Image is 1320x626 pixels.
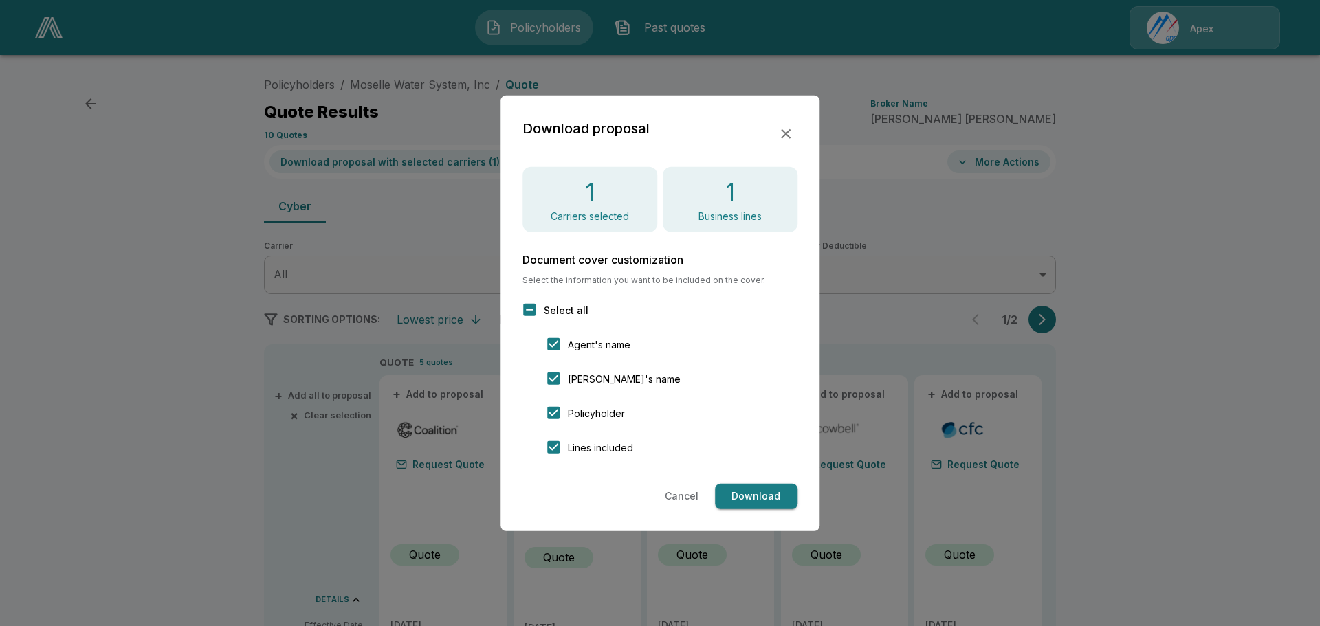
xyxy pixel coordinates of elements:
[585,177,595,206] h4: 1
[522,276,797,284] span: Select the information you want to be included on the cover.
[568,440,633,455] span: Lines included
[568,372,681,386] span: [PERSON_NAME]'s name
[568,406,625,421] span: Policyholder
[659,484,704,509] button: Cancel
[715,484,797,509] button: Download
[544,303,588,317] span: Select all
[568,337,630,352] span: Agent's name
[522,254,797,265] h6: Document cover customization
[698,212,762,221] p: Business lines
[551,212,629,221] p: Carriers selected
[725,177,735,206] h4: 1
[522,117,650,139] h2: Download proposal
